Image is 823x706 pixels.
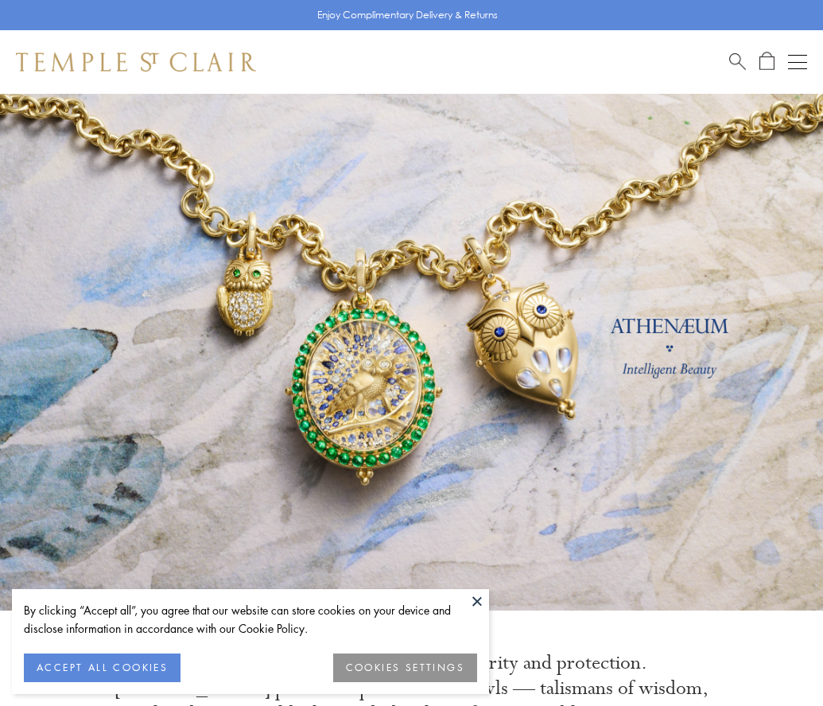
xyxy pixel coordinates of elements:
[24,601,477,638] div: By clicking “Accept all”, you agree that our website can store cookies on your device and disclos...
[759,52,774,72] a: Open Shopping Bag
[729,52,746,72] a: Search
[16,52,256,72] img: Temple St. Clair
[788,52,807,72] button: Open navigation
[24,654,181,682] button: ACCEPT ALL COOKIES
[333,654,477,682] button: COOKIES SETTINGS
[317,7,498,23] p: Enjoy Complimentary Delivery & Returns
